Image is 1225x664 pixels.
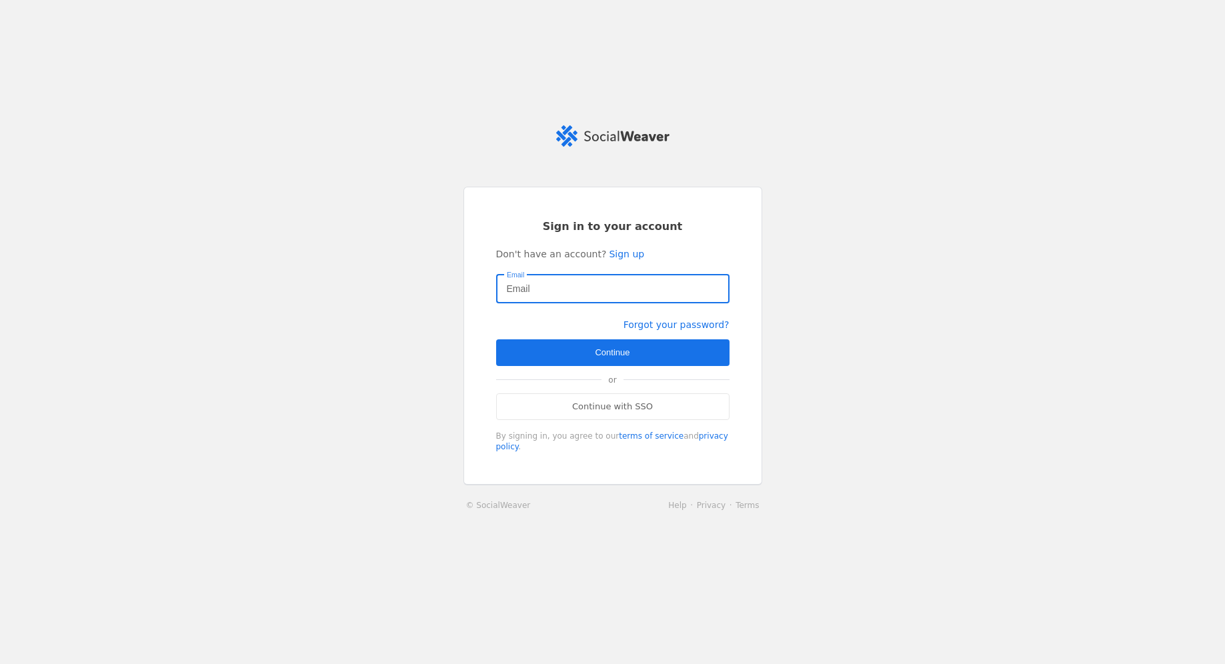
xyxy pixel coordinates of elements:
[507,281,719,297] input: Email
[507,269,524,281] mat-label: Email
[496,247,607,261] span: Don't have an account?
[496,431,730,452] div: By signing in, you agree to our and .
[668,501,686,510] a: Help
[496,339,730,366] button: Continue
[496,393,730,420] a: Continue with SSO
[601,367,623,393] span: or
[496,431,728,451] a: privacy policy
[726,499,736,512] li: ·
[609,247,644,261] a: Sign up
[619,431,684,441] a: terms of service
[697,501,726,510] a: Privacy
[543,219,683,234] span: Sign in to your account
[624,319,730,330] a: Forgot your password?
[736,501,759,510] a: Terms
[466,499,531,512] a: © SocialWeaver
[687,499,697,512] li: ·
[595,346,630,359] span: Continue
